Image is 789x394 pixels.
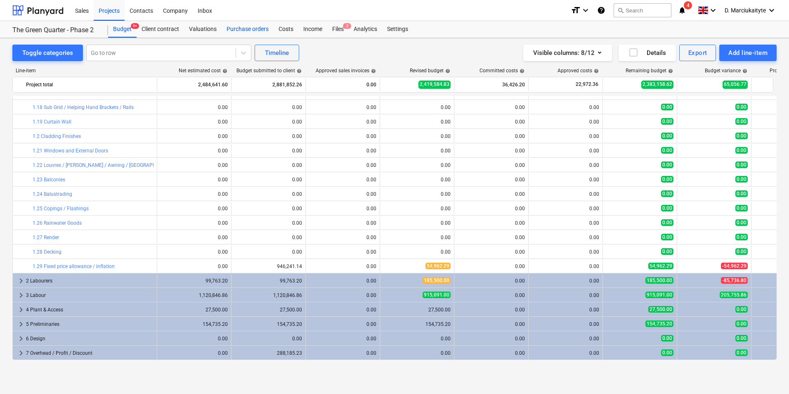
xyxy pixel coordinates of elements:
[161,321,228,327] div: 154,735.20
[532,278,599,284] div: 0.00
[735,161,748,168] span: 0.00
[161,235,228,240] div: 0.00
[735,147,748,154] span: 0.00
[235,278,302,284] div: 99,763.20
[383,220,451,226] div: 0.00
[720,292,748,298] span: 205,755.86
[235,350,302,356] div: 288,185.23
[708,5,718,15] i: keyboard_arrow_down
[309,336,376,342] div: 0.00
[735,335,748,342] span: 0.00
[33,191,72,197] a: 1.24 Balustrading
[735,176,748,183] span: 0.00
[298,21,327,38] div: Income
[735,306,748,313] span: 0.00
[255,45,299,61] button: Timeline
[33,104,134,110] a: 1.18 Sub Grid / Helping Hand Brackets / Rails
[735,219,748,226] span: 0.00
[235,148,302,154] div: 0.00
[26,78,154,91] div: Project total
[235,321,302,327] div: 154,735.20
[721,263,748,269] span: -54,962.29
[327,21,349,38] div: Files
[645,277,673,284] span: 185,500.00
[12,68,157,74] div: Line-item
[383,235,451,240] div: 0.00
[661,118,673,125] span: 0.00
[678,5,686,15] i: notifications
[161,78,228,91] div: 2,484,641.60
[33,148,108,154] a: 1.21 Windows and External Doors
[309,104,376,110] div: 0.00
[383,191,451,197] div: 0.00
[309,249,376,255] div: 0.00
[16,290,26,300] span: keyboard_arrow_right
[532,148,599,154] div: 0.00
[748,354,789,394] div: Chat Widget
[648,306,673,313] span: 27,500.00
[309,278,376,284] div: 0.00
[161,119,228,125] div: 0.00
[327,21,349,38] a: Files2
[108,21,137,38] div: Budget
[222,21,274,38] a: Purchase orders
[343,23,351,29] span: 2
[532,162,599,168] div: 0.00
[532,350,599,356] div: 0.00
[309,321,376,327] div: 0.00
[382,21,413,38] a: Settings
[235,177,302,183] div: 0.00
[532,119,599,125] div: 0.00
[309,78,376,91] div: 0.00
[418,81,451,88] span: 2,419,584.83
[235,292,302,298] div: 1,120,846.86
[532,336,599,342] div: 0.00
[645,320,673,327] span: 154,735.20
[26,332,154,345] div: 6 Design
[532,263,599,269] div: 0.00
[161,278,228,284] div: 99,763.20
[661,219,673,226] span: 0.00
[688,47,707,58] div: Export
[383,119,451,125] div: 0.00
[661,190,673,197] span: 0.00
[235,307,302,313] div: 27,500.00
[458,292,525,298] div: 0.00
[137,21,184,38] a: Client contract
[735,349,748,356] span: 0.00
[532,206,599,211] div: 0.00
[532,292,599,298] div: 0.00
[309,191,376,197] div: 0.00
[184,21,222,38] div: Valuations
[666,69,673,74] span: help
[571,5,581,15] i: format_size
[33,162,177,168] a: 1.22 Louvres / [PERSON_NAME] / Awning / [GEOGRAPHIC_DATA]
[383,162,451,168] div: 0.00
[161,307,228,313] div: 27,500.00
[661,147,673,154] span: 0.00
[458,206,525,211] div: 0.00
[22,47,73,58] div: Toggle categories
[383,307,451,313] div: 27,500.00
[532,307,599,313] div: 0.00
[309,162,376,168] div: 0.00
[458,249,525,255] div: 0.00
[33,249,61,255] a: 1.28 Decking
[33,263,115,269] a: 1.29 Fixed price allowance / inflation
[575,81,599,88] span: 22,972.36
[274,21,298,38] a: Costs
[295,69,302,74] span: help
[619,45,676,61] button: Details
[480,68,524,74] div: Committed costs
[721,277,748,284] span: -85,736.80
[641,81,673,88] span: 2,383,158.62
[532,104,599,110] div: 0.00
[597,5,605,15] i: Knowledge base
[523,45,612,61] button: Visible columns:8/12
[532,191,599,197] div: 0.00
[725,7,766,14] span: D. Marciukaityte
[383,206,451,211] div: 0.00
[235,220,302,226] div: 0.00
[735,190,748,197] span: 0.00
[309,119,376,125] div: 0.00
